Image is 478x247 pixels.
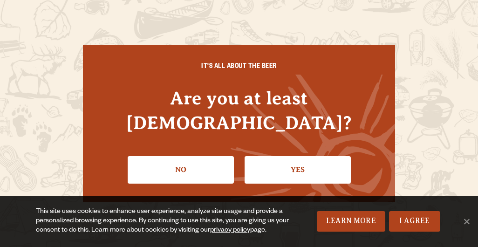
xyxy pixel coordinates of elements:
[317,211,385,232] a: Learn More
[102,86,376,135] h4: Are you at least [DEMOGRAPHIC_DATA]?
[245,156,351,183] a: Confirm I'm 21 or older
[462,217,471,226] span: No
[102,63,376,72] h6: IT'S ALL ABOUT THE BEER
[389,211,440,232] a: I Agree
[36,207,295,235] div: This site uses cookies to enhance user experience, analyze site usage and provide a personalized ...
[210,227,250,234] a: privacy policy
[128,156,234,183] a: No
